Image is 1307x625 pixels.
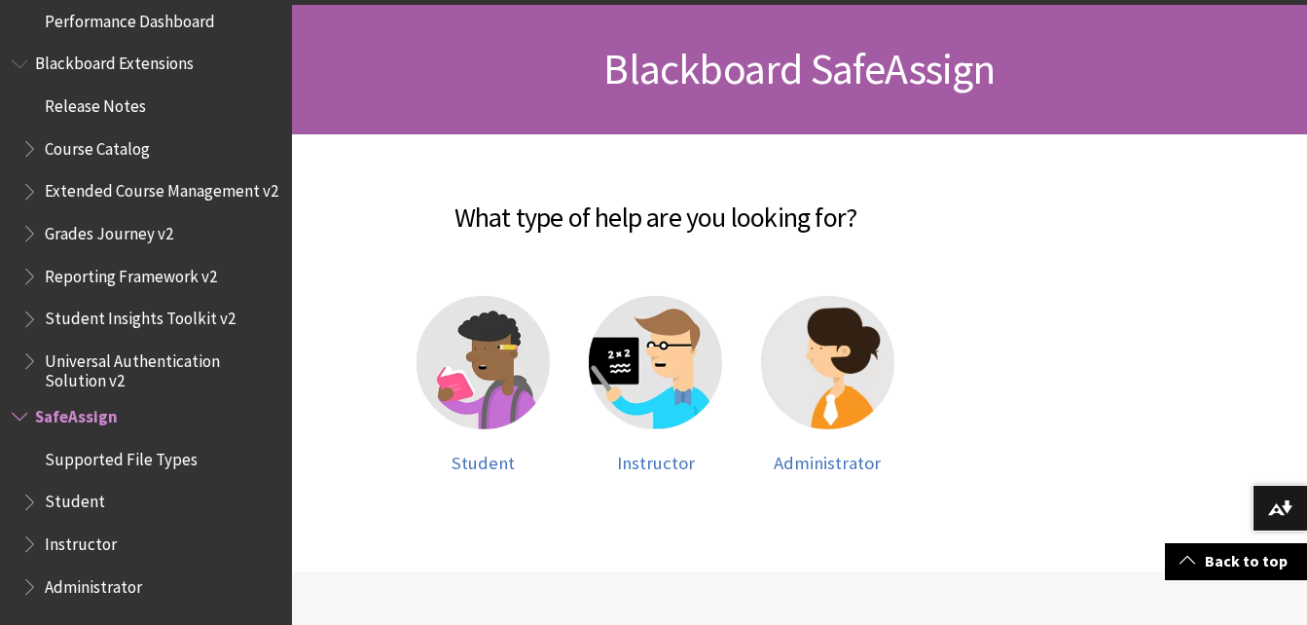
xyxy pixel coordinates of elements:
[44,528,116,554] span: Instructor
[12,48,280,391] nav: Book outline for Blackboard Extensions
[12,400,280,603] nav: Book outline for Blackboard SafeAssign
[44,90,145,116] span: Release Notes
[44,175,277,202] span: Extended Course Management v2
[1165,543,1307,579] a: Back to top
[44,443,197,469] span: Supported File Types
[311,173,999,238] h2: What type of help are you looking for?
[44,5,214,31] span: Performance Dashboard
[452,452,515,474] span: Student
[44,132,149,159] span: Course Catalog
[44,217,172,243] span: Grades Journey v2
[761,296,894,474] a: Administrator help Administrator
[34,400,117,426] span: SafeAssign
[774,452,881,474] span: Administrator
[761,296,894,429] img: Administrator help
[44,260,216,286] span: Reporting Framework v2
[44,345,278,390] span: Universal Authentication Solution v2
[34,48,193,74] span: Blackboard Extensions
[44,570,141,597] span: Administrator
[44,486,104,512] span: Student
[44,303,235,329] span: Student Insights Toolkit v2
[589,296,722,474] a: Instructor help Instructor
[617,452,695,474] span: Instructor
[417,296,550,429] img: Student help
[417,296,550,474] a: Student help Student
[589,296,722,429] img: Instructor help
[603,42,995,95] span: Blackboard SafeAssign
